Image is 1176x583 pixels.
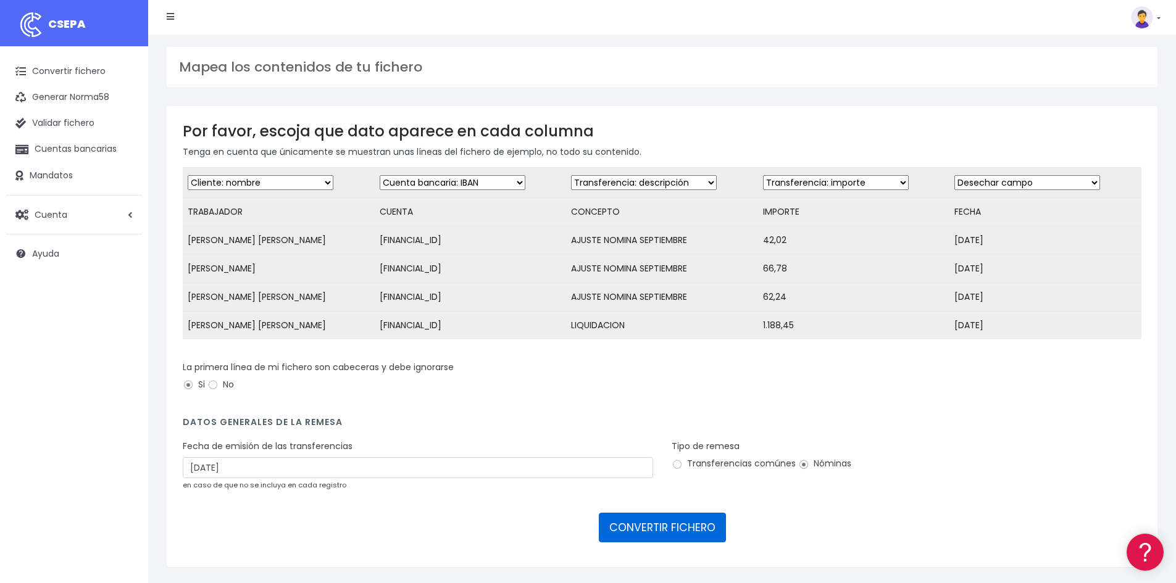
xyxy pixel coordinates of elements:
[183,440,352,453] label: Fecha de emisión de las transferencias
[758,283,950,312] td: 62,24
[1131,6,1153,28] img: profile
[183,480,346,490] small: en caso de que no se incluya en cada registro
[6,110,142,136] a: Validar fichero
[566,255,758,283] td: AJUSTE NOMINA SEPTIEMBRE
[6,85,142,110] a: Generar Norma58
[183,145,1141,159] p: Tenga en cuenta que únicamente se muestran unas líneas del fichero de ejemplo, no todo su contenido.
[949,226,1141,255] td: [DATE]
[949,283,1141,312] td: [DATE]
[6,136,142,162] a: Cuentas bancarias
[183,312,375,340] td: [PERSON_NAME] [PERSON_NAME]
[6,59,142,85] a: Convertir fichero
[375,312,567,340] td: [FINANCIAL_ID]
[183,361,454,374] label: La primera línea de mi fichero son cabeceras y debe ignorarse
[375,226,567,255] td: [FINANCIAL_ID]
[758,312,950,340] td: 1.188,45
[35,208,67,220] span: Cuenta
[375,198,567,226] td: CUENTA
[183,122,1141,140] h3: Por favor, escoja que dato aparece en cada columna
[758,198,950,226] td: IMPORTE
[672,457,796,470] label: Transferencias comúnes
[599,513,726,542] button: CONVERTIR FICHERO
[949,312,1141,340] td: [DATE]
[183,417,1141,434] h4: Datos generales de la remesa
[183,198,375,226] td: TRABAJADOR
[183,255,375,283] td: [PERSON_NAME]
[758,226,950,255] td: 42,02
[207,378,234,391] label: No
[672,440,740,453] label: Tipo de remesa
[6,241,142,267] a: Ayuda
[179,59,1145,75] h3: Mapea los contenidos de tu fichero
[758,255,950,283] td: 66,78
[949,198,1141,226] td: FECHA
[375,283,567,312] td: [FINANCIAL_ID]
[6,202,142,228] a: Cuenta
[183,226,375,255] td: [PERSON_NAME] [PERSON_NAME]
[6,163,142,189] a: Mandatos
[48,16,86,31] span: CSEPA
[183,378,205,391] label: Si
[566,283,758,312] td: AJUSTE NOMINA SEPTIEMBRE
[566,312,758,340] td: LIQUIDACION
[32,247,59,260] span: Ayuda
[375,255,567,283] td: [FINANCIAL_ID]
[183,283,375,312] td: [PERSON_NAME] [PERSON_NAME]
[566,226,758,255] td: AJUSTE NOMINA SEPTIEMBRE
[949,255,1141,283] td: [DATE]
[15,9,46,40] img: logo
[798,457,851,470] label: Nóminas
[566,198,758,226] td: CONCEPTO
